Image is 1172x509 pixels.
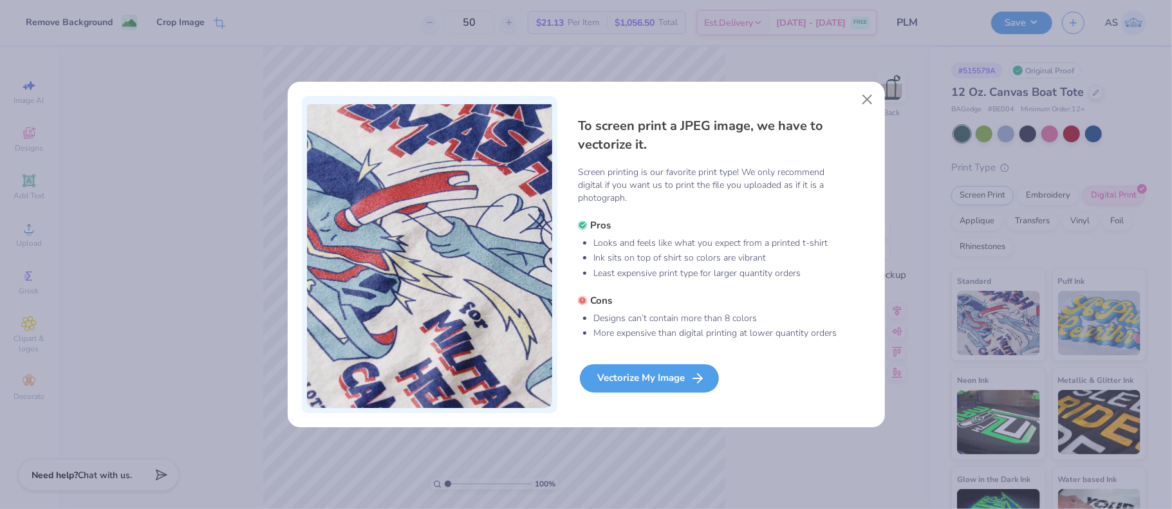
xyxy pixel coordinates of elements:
h5: Cons [578,294,838,307]
h5: Pros [578,219,838,232]
li: Ink sits on top of shirt so colors are vibrant [593,252,838,264]
li: Least expensive print type for larger quantity orders [593,267,838,280]
button: Close [855,87,879,111]
li: Designs can’t contain more than 8 colors [593,312,838,325]
p: Screen printing is our favorite print type! We only recommend digital if you want us to print the... [578,166,838,205]
h4: To screen print a JPEG image, we have to vectorize it. [578,116,838,154]
li: More expensive than digital printing at lower quantity orders [593,327,838,340]
li: Looks and feels like what you expect from a printed t-shirt [593,237,838,250]
div: Vectorize My Image [580,364,719,393]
